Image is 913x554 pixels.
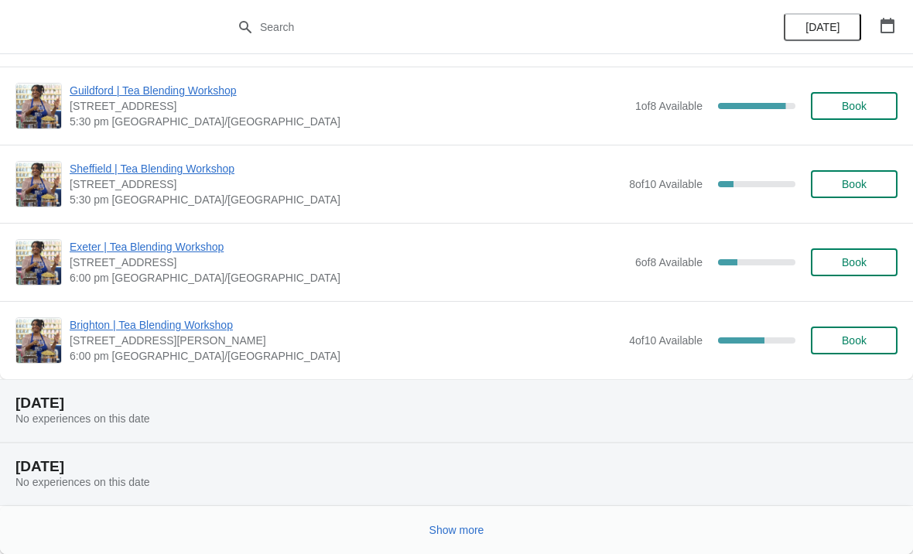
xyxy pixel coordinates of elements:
span: Sheffield | Tea Blending Workshop [70,161,621,176]
span: 5:30 pm [GEOGRAPHIC_DATA]/[GEOGRAPHIC_DATA] [70,192,621,207]
button: Book [811,170,898,198]
span: [STREET_ADDRESS] [70,255,627,270]
span: No experiences on this date [15,412,150,425]
span: 4 of 10 Available [629,334,703,347]
h2: [DATE] [15,395,898,411]
span: 8 of 10 Available [629,178,703,190]
span: No experiences on this date [15,476,150,488]
h2: [DATE] [15,459,898,474]
span: 6:00 pm [GEOGRAPHIC_DATA]/[GEOGRAPHIC_DATA] [70,270,627,286]
button: Book [811,248,898,276]
button: Book [811,92,898,120]
span: Brighton | Tea Blending Workshop [70,317,621,333]
img: Sheffield | Tea Blending Workshop | 76 - 78 Pinstone Street, Sheffield, S1 2HP | 5:30 pm Europe/L... [16,162,61,207]
span: Guildford | Tea Blending Workshop [70,83,627,98]
span: Book [842,100,867,112]
span: Show more [429,524,484,536]
span: 1 of 8 Available [635,100,703,112]
button: Show more [423,516,491,544]
span: [DATE] [805,21,839,33]
span: Book [842,256,867,268]
span: 5:30 pm [GEOGRAPHIC_DATA]/[GEOGRAPHIC_DATA] [70,114,627,129]
img: Brighton | Tea Blending Workshop | 41 Gardner Street, Brighton BN1 1UN | 6:00 pm Europe/London [16,318,61,363]
span: Book [842,334,867,347]
span: [STREET_ADDRESS] [70,98,627,114]
img: Exeter | Tea Blending Workshop | 46 High Street, Exeter, EX4 3DJ | 6:00 pm Europe/London [16,240,61,285]
span: [STREET_ADDRESS][PERSON_NAME] [70,333,621,348]
span: Book [842,178,867,190]
span: [STREET_ADDRESS] [70,176,621,192]
span: 6 of 8 Available [635,256,703,268]
img: Guildford | Tea Blending Workshop | 5 Market Street, Guildford, GU1 4LB | 5:30 pm Europe/London [16,84,61,128]
input: Search [259,13,685,41]
span: 6:00 pm [GEOGRAPHIC_DATA]/[GEOGRAPHIC_DATA] [70,348,621,364]
button: [DATE] [784,13,861,41]
button: Book [811,327,898,354]
span: Exeter | Tea Blending Workshop [70,239,627,255]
